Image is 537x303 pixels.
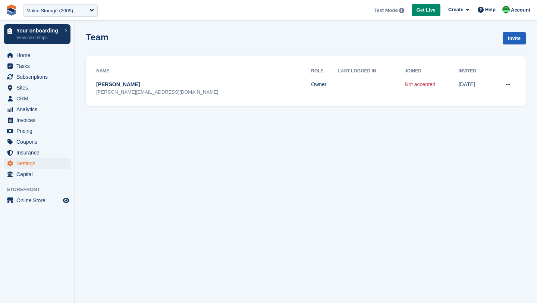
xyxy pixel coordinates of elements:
div: [PERSON_NAME] [96,81,311,88]
span: Account [511,6,530,14]
a: menu [4,195,70,206]
a: menu [4,72,70,82]
span: Sites [16,82,61,93]
th: Name [95,65,311,77]
th: Role [311,65,338,77]
a: menu [4,158,70,169]
p: View next steps [16,34,61,41]
a: menu [4,126,70,136]
span: Analytics [16,104,61,115]
a: Not accepted [405,81,436,87]
span: Tasks [16,61,61,71]
a: menu [4,61,70,71]
p: Your onboarding [16,28,61,33]
img: Laura Carlisle [502,6,510,13]
span: Home [16,50,61,60]
span: Pricing [16,126,61,136]
img: icon-info-grey-7440780725fd019a000dd9b08b2336e03edf1995a4989e88bcd33f0948082b44.svg [399,8,404,13]
span: Settings [16,158,61,169]
span: Get Live [417,6,436,14]
td: [DATE] [459,77,490,100]
a: menu [4,115,70,125]
span: Storefront [7,186,74,193]
span: Insurance [16,147,61,158]
span: Subscriptions [16,72,61,82]
a: menu [4,137,70,147]
a: Invite [503,32,526,44]
a: menu [4,82,70,93]
a: menu [4,93,70,104]
span: Coupons [16,137,61,147]
span: Invoices [16,115,61,125]
a: menu [4,104,70,115]
th: Last logged in [338,65,405,77]
span: Test Mode [374,7,398,14]
a: menu [4,147,70,158]
th: Joined [405,65,459,77]
span: Capital [16,169,61,179]
a: menu [4,50,70,60]
span: CRM [16,93,61,104]
h1: Team [86,32,109,42]
a: Get Live [412,4,440,16]
a: Preview store [62,196,70,205]
a: Your onboarding View next steps [4,24,70,44]
span: Create [448,6,463,13]
td: Owner [311,77,338,100]
span: Online Store [16,195,61,206]
a: menu [4,169,70,179]
div: [PERSON_NAME][EMAIL_ADDRESS][DOMAIN_NAME] [96,88,311,96]
div: Makin Storage (2009) [26,7,73,15]
img: stora-icon-8386f47178a22dfd0bd8f6a31ec36ba5ce8667c1dd55bd0f319d3a0aa187defe.svg [6,4,17,16]
th: Invited [459,65,490,77]
span: Help [485,6,496,13]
